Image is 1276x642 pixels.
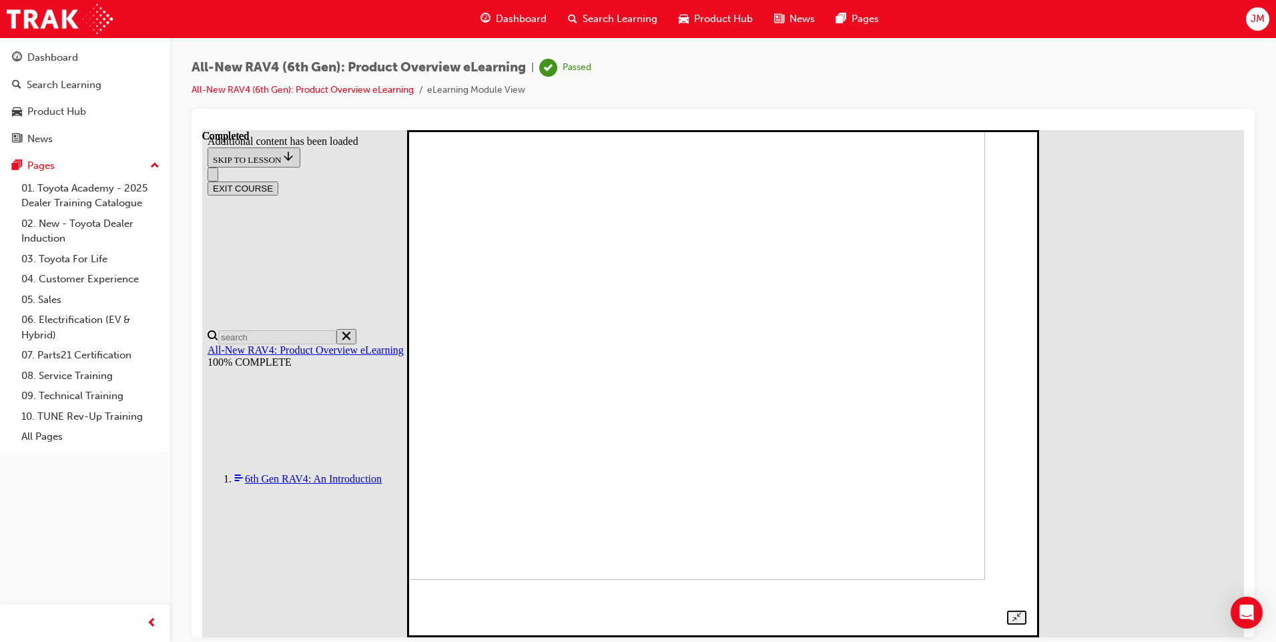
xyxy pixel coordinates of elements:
[16,269,165,290] a: 04. Customer Experience
[27,158,55,174] div: Pages
[496,11,547,27] span: Dashboard
[1246,7,1269,31] button: JM
[470,5,557,33] a: guage-iconDashboard
[852,11,879,27] span: Pages
[763,5,826,33] a: news-iconNews
[5,127,165,151] a: News
[192,60,526,75] span: All-New RAV4 (6th Gen): Product Overview eLearning
[27,104,86,119] div: Product Hub
[1231,597,1263,629] div: Open Intercom Messenger
[16,178,165,214] a: 01. Toyota Academy - 2025 Dealer Training Catalogue
[12,106,22,118] span: car-icon
[16,290,165,310] a: 05. Sales
[150,157,159,175] span: up-icon
[668,5,763,33] a: car-iconProduct Hub
[427,83,525,98] li: eLearning Module View
[539,59,557,77] span: learningRecordVerb_PASS-icon
[774,11,784,27] span: news-icon
[5,43,165,153] button: DashboardSearch LearningProduct HubNews
[16,386,165,406] a: 09. Technical Training
[192,84,414,95] a: All-New RAV4 (6th Gen): Product Overview eLearning
[5,73,165,97] a: Search Learning
[12,133,22,145] span: news-icon
[1251,11,1265,27] span: JM
[789,11,815,27] span: News
[563,61,591,74] div: Passed
[12,52,22,64] span: guage-icon
[16,426,165,447] a: All Pages
[16,249,165,270] a: 03. Toyota For Life
[557,5,668,33] a: search-iconSearch Learning
[5,153,165,178] button: Pages
[583,11,657,27] span: Search Learning
[481,11,491,27] span: guage-icon
[531,60,534,75] span: |
[16,310,165,345] a: 06. Electrification (EV & Hybrid)
[7,4,113,34] img: Trak
[16,345,165,366] a: 07. Parts21 Certification
[5,99,165,124] a: Product Hub
[568,11,577,27] span: search-icon
[679,11,689,27] span: car-icon
[826,5,890,33] a: pages-iconPages
[147,615,157,632] span: prev-icon
[694,11,753,27] span: Product Hub
[836,11,846,27] span: pages-icon
[16,214,165,249] a: 02. New - Toyota Dealer Induction
[27,50,78,65] div: Dashboard
[27,131,53,147] div: News
[12,79,21,91] span: search-icon
[16,366,165,386] a: 08. Service Training
[16,406,165,427] a: 10. TUNE Rev-Up Training
[12,160,22,172] span: pages-icon
[5,45,165,70] a: Dashboard
[805,480,824,495] button: Unzoom image
[27,77,101,93] div: Search Learning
